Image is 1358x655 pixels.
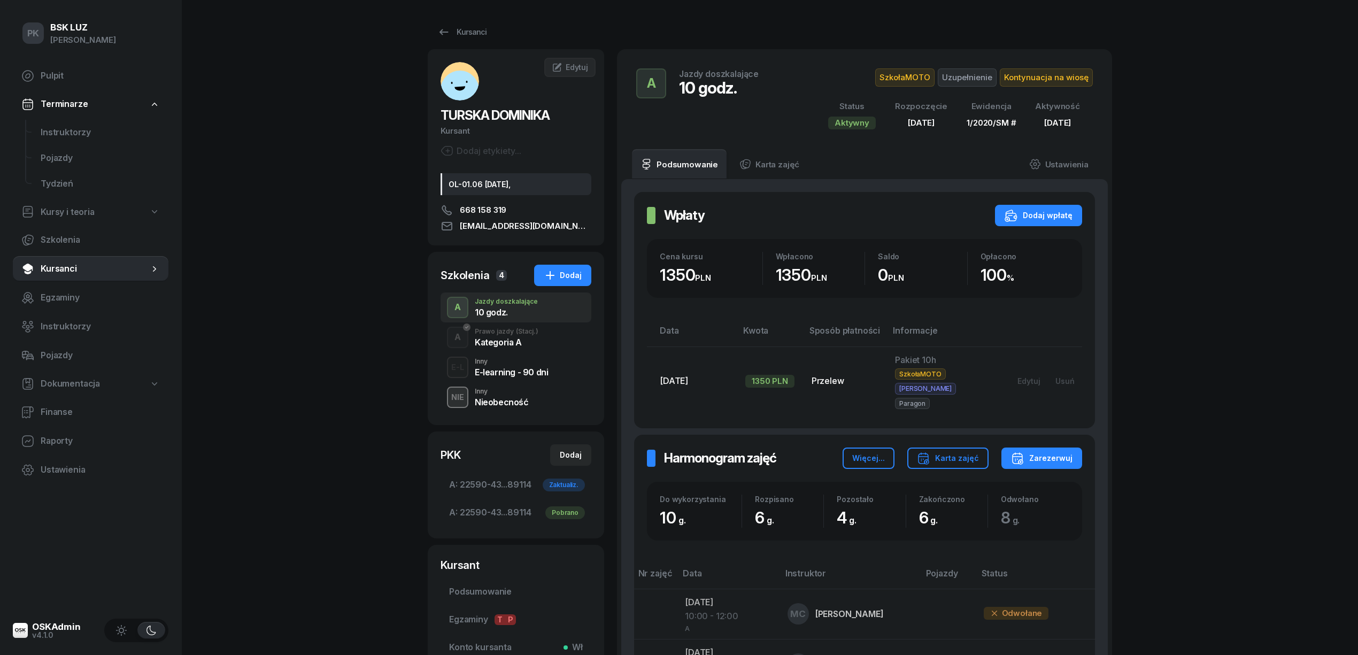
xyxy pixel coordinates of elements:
[895,355,936,365] span: Pakiet 10h
[875,68,935,87] span: SzkołaMOTO
[984,607,1049,620] div: Odwołane
[776,265,865,285] div: 1350
[995,205,1082,226] button: Dodaj wpłatę
[13,343,168,368] a: Pojazdy
[1010,372,1048,390] button: Edytuj
[450,298,465,317] div: A
[41,151,160,165] span: Pojazdy
[1007,273,1014,283] small: %
[938,68,997,87] span: Uzupełnienie
[32,120,168,145] a: Instruktorzy
[895,398,930,409] span: Paragon
[779,566,920,589] th: Instruktor
[636,68,666,98] button: A
[41,205,95,219] span: Kursy i teoria
[1001,448,1082,469] button: Zarezerwuj
[660,508,691,527] span: 10
[852,452,885,465] div: Więcej...
[441,472,591,498] a: A:22590-43...89114Zaktualiz.
[895,99,947,113] div: Rozpoczęcie
[755,508,780,527] span: 6
[41,320,160,334] span: Instruktorzy
[886,323,1001,346] th: Informacje
[917,452,979,465] div: Karta zajęć
[895,383,956,394] span: [PERSON_NAME]
[878,252,967,261] div: Saldo
[475,338,538,346] div: Kategoria A
[643,73,660,94] div: A
[449,641,583,654] span: Konto kursanta
[441,579,591,605] a: Podsumowanie
[475,358,548,365] div: Inny
[496,270,507,281] span: 4
[790,610,806,619] span: MC
[13,92,168,117] a: Terminarze
[13,623,28,638] img: logo-xs@2x.png
[32,631,81,639] div: v4.1.0
[41,405,160,419] span: Finanse
[767,515,774,526] small: g.
[776,252,865,261] div: Wpłacono
[849,515,857,526] small: g.
[475,398,529,406] div: Nieobecność
[975,566,1095,589] th: Status
[437,26,487,38] div: Kursanci
[449,478,583,492] span: 22590-43...89114
[447,357,468,378] button: E-L
[731,149,808,179] a: Karta zajęć
[441,220,591,233] a: [EMAIL_ADDRESS][DOMAIN_NAME]
[441,173,591,195] div: OL-01.06 [DATE],
[495,614,505,625] span: T
[545,506,585,519] div: Pobrano
[516,328,538,335] span: (Stacj.)
[828,117,876,129] div: Aktywny
[981,265,1070,285] div: 100
[737,323,803,346] th: Kwota
[660,495,742,504] div: Do wykorzystania
[460,204,506,217] span: 668 158 319
[1013,515,1020,526] small: g.
[930,515,938,526] small: g.
[41,177,160,191] span: Tydzień
[441,144,521,157] button: Dodaj etykiety...
[678,515,686,526] small: g.
[837,508,862,527] span: 4
[13,63,168,89] a: Pulpit
[460,220,591,233] span: [EMAIL_ADDRESS][DOMAIN_NAME]
[13,399,168,425] a: Finanse
[441,322,591,352] button: APrawo jazdy(Stacj.)Kategoria A
[475,328,538,335] div: Prawo jazdy
[13,428,168,454] a: Raporty
[679,78,759,97] div: 10 godz.
[1035,99,1080,113] div: Aktywność
[441,292,591,322] button: AJazdy doszkalające10 godz.
[647,323,737,346] th: Data
[450,328,465,346] div: A
[41,233,160,247] span: Szkolenia
[895,368,945,380] span: SzkołaMOTO
[664,450,776,467] h2: Harmonogram zajęć
[13,285,168,311] a: Egzaminy
[543,479,585,491] div: Zaktualiz.
[13,314,168,340] a: Instruktorzy
[1048,372,1082,390] button: Usuń
[1021,149,1097,179] a: Ustawienia
[875,68,1093,87] button: SzkołaMOTOUzupełnienieKontynuacja na wiosę
[13,457,168,483] a: Ustawienia
[449,613,583,627] span: Egzaminy
[828,99,876,113] div: Status
[441,268,490,283] div: Szkolenia
[919,508,944,527] span: 6
[475,298,538,305] div: Jazdy doszkalające
[550,444,591,466] button: Dodaj
[660,265,762,285] div: 1350
[41,262,149,276] span: Kursanci
[967,118,1016,128] span: 1/2020/SM #
[505,614,516,625] span: P
[544,269,582,282] div: Dodaj
[447,360,468,374] div: E-L
[981,252,1070,261] div: Opłacono
[837,495,905,504] div: Pozostało
[441,124,591,138] div: Kursant
[475,308,538,317] div: 10 godz.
